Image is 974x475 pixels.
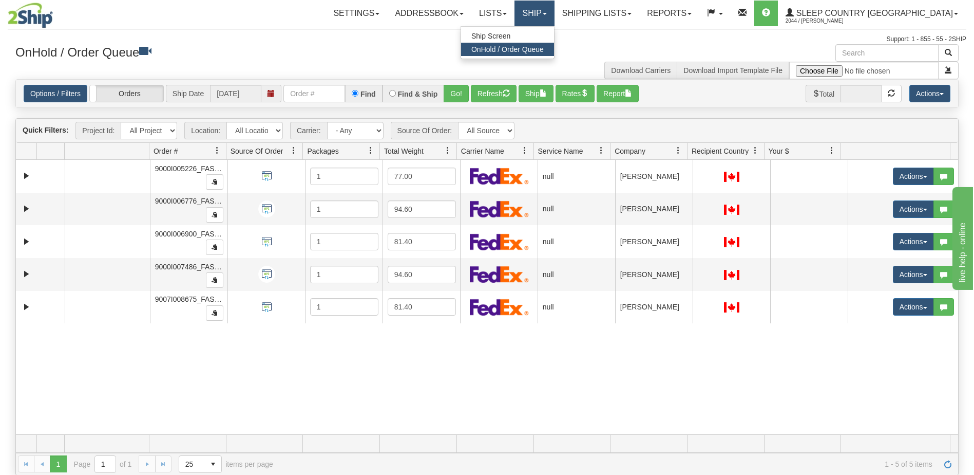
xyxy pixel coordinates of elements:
a: Ship Screen [461,29,554,43]
img: FedEx Express® [470,200,529,217]
img: API [258,233,275,250]
button: Actions [893,200,934,218]
span: Location: [184,122,226,139]
a: Your $ filter column settings [823,142,841,159]
img: logo2044.jpg [8,3,53,28]
img: API [258,266,275,283]
button: Ship [519,85,553,102]
span: Total [806,85,841,102]
a: Shipping lists [555,1,639,26]
span: select [205,456,221,472]
span: Total Weight [384,146,424,156]
a: OnHold / Order Queue [461,43,554,56]
img: API [258,168,275,185]
a: Options / Filters [24,85,87,102]
a: Reports [639,1,699,26]
button: Actions [893,233,934,250]
a: Addressbook [387,1,471,26]
h3: OnHold / Order Queue [15,44,480,59]
label: Orders [90,85,163,102]
a: Recipient Country filter column settings [747,142,764,159]
label: Quick Filters: [23,125,68,135]
button: Actions [909,85,950,102]
div: grid toolbar [16,119,958,143]
span: Order # [154,146,178,156]
input: Search [835,44,939,62]
input: Import [789,62,939,79]
td: [PERSON_NAME] [615,291,693,324]
span: Project Id: [75,122,121,139]
img: FedEx Express® [470,266,529,283]
img: CA [724,237,739,247]
a: Expand [20,235,33,248]
td: [PERSON_NAME] [615,193,693,226]
button: Rates [556,85,595,102]
img: CA [724,205,739,215]
a: Sleep Country [GEOGRAPHIC_DATA] 2044 / [PERSON_NAME] [778,1,966,26]
span: Source Of Order [231,146,283,156]
span: 2044 / [PERSON_NAME] [786,16,863,26]
span: Page 1 [50,455,66,472]
td: null [538,225,615,258]
span: Recipient Country [692,146,749,156]
span: Source Of Order: [391,122,459,139]
span: OnHold / Order Queue [471,45,544,53]
img: CA [724,172,739,182]
input: Order # [283,85,345,102]
a: Lists [471,1,514,26]
img: CA [724,302,739,313]
a: Order # filter column settings [208,142,226,159]
span: Page of 1 [74,455,132,473]
span: 9007I008675_FASUS [155,295,224,303]
a: Total Weight filter column settings [439,142,456,159]
a: Refresh [940,455,956,472]
span: Packages [307,146,338,156]
td: null [538,193,615,226]
span: Service Name [538,146,583,156]
span: 9000I006900_FASUS [155,230,224,238]
img: FedEx Express® [470,299,529,316]
span: Sleep Country [GEOGRAPHIC_DATA] [794,9,953,17]
td: null [538,258,615,291]
a: Download Carriers [611,66,671,75]
div: Support: 1 - 855 - 55 - 2SHIP [8,35,966,44]
button: Copy to clipboard [206,240,223,255]
button: Search [938,44,959,62]
img: API [258,299,275,316]
button: Copy to clipboard [206,207,223,223]
td: null [538,291,615,324]
span: 9000I006776_FASUS [155,197,224,205]
span: 9000I005226_FASUS [155,165,224,173]
img: FedEx Express® [470,168,529,185]
td: [PERSON_NAME] [615,225,693,258]
a: Packages filter column settings [362,142,379,159]
a: Ship [514,1,554,26]
td: [PERSON_NAME] [615,160,693,193]
button: Copy to clipboard [206,174,223,190]
a: Expand [20,203,33,215]
span: Your $ [769,146,789,156]
a: Settings [326,1,387,26]
label: Find & Ship [398,90,438,98]
iframe: chat widget [950,185,973,290]
a: Source Of Order filter column settings [285,142,302,159]
span: 9000I007486_FASUS [155,263,224,271]
span: Ship Screen [471,32,510,40]
span: Carrier Name [461,146,504,156]
button: Actions [893,168,934,185]
button: Actions [893,298,934,316]
button: Refresh [471,85,517,102]
span: Ship Date [166,85,210,102]
span: Carrier: [290,122,327,139]
td: null [538,160,615,193]
img: FedEx Express® [470,233,529,250]
td: [PERSON_NAME] [615,258,693,291]
button: Report [597,85,639,102]
a: Expand [20,301,33,314]
a: Expand [20,268,33,281]
button: Copy to clipboard [206,305,223,321]
a: Download Import Template File [683,66,782,75]
span: Page sizes drop down [179,455,222,473]
span: Company [615,146,645,156]
img: API [258,200,275,217]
